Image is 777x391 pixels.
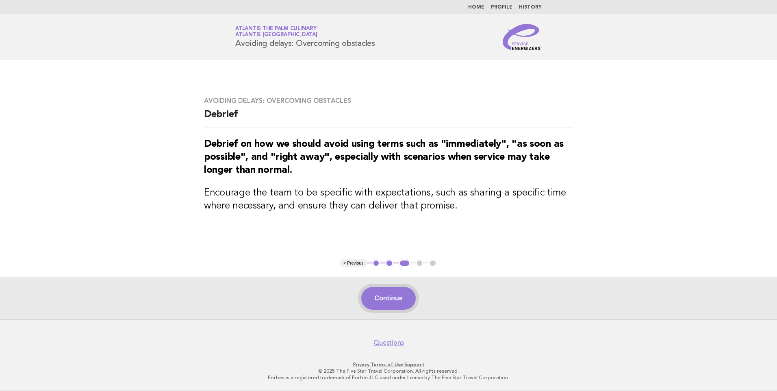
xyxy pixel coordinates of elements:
[235,26,375,48] h1: Avoiding delays: Overcoming obstacles
[399,259,410,267] button: 3
[372,259,380,267] button: 1
[353,362,369,367] a: Privacy
[468,5,484,10] a: Home
[519,5,542,10] a: History
[140,374,637,381] p: Forbes is a registered trademark of Forbes LLC used under license by The Five Star Travel Corpora...
[385,259,393,267] button: 2
[361,287,415,310] button: Continue
[340,259,367,267] button: < Previous
[235,33,317,38] span: Atlantis [GEOGRAPHIC_DATA]
[140,368,637,374] p: © 2025 The Five Star Travel Corporation. All rights reserved.
[235,26,317,37] a: Atlantis The Palm CulinaryAtlantis [GEOGRAPHIC_DATA]
[371,362,403,367] a: Terms of Use
[204,97,573,105] h3: Avoiding delays: Overcoming obstacles
[204,187,573,213] h3: Encourage the team to be specific with expectations, such as sharing a specific time where necess...
[204,108,573,128] h2: Debrief
[140,361,637,368] p: · ·
[503,24,542,50] img: Service Energizers
[204,139,564,175] strong: Debrief on how we should avoid using terms such as "immediately", "as soon as possible", and "rig...
[373,339,404,347] a: Questions
[404,362,424,367] a: Support
[491,5,512,10] a: Profile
